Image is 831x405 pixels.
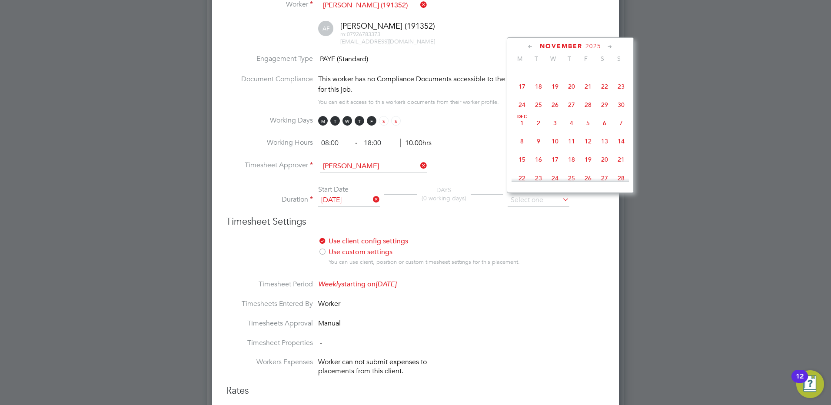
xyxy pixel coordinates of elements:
label: Timesheet Approver [226,161,313,170]
span: 6 [596,115,613,131]
span: W [545,55,561,63]
span: W [342,116,352,126]
input: 08:00 [318,136,352,151]
h3: Rates [226,385,605,397]
span: 13 [596,133,613,149]
label: Use client config settings [318,237,533,246]
span: S [594,55,611,63]
span: 23 [530,170,547,186]
span: Worker can not submit expenses to placements from this client. [318,358,427,375]
em: Weekly [318,280,341,289]
span: 07926783373 [340,30,380,38]
span: 18 [530,78,547,95]
span: Worker [318,299,340,308]
span: 5 [580,115,596,131]
div: DAYS [417,186,471,202]
span: 28 [580,96,596,113]
span: 10 [547,133,563,149]
label: Engagement Type [226,54,313,63]
span: Dec [514,115,530,119]
label: Document Compliance [226,74,313,106]
span: 27 [596,170,613,186]
span: - [320,339,322,347]
span: 3 [547,115,563,131]
span: ‐ [353,139,359,147]
span: 17 [514,78,530,95]
label: Working Days [226,116,313,125]
span: 28 [613,170,629,186]
label: Timesheets Approval [226,319,313,328]
span: starting on [318,280,396,289]
span: [PERSON_NAME] (191352) [340,21,435,31]
span: Manual [318,319,341,328]
span: T [561,55,578,63]
span: M [318,116,328,126]
span: 19 [547,78,563,95]
span: 20 [596,151,613,168]
span: 25 [530,96,547,113]
button: Open Resource Center, 12 new notifications [796,370,824,398]
span: 22 [514,170,530,186]
span: 21 [613,151,629,168]
span: F [578,55,594,63]
span: 7 [613,115,629,131]
label: Timesheet Properties [226,339,313,348]
span: 15 [514,151,530,168]
label: Duration [226,195,313,204]
span: 20 [563,78,580,95]
span: 1 [514,115,530,131]
div: This worker has no Compliance Documents accessible to the End Hirer and might not qualify for thi... [318,74,605,95]
span: 16 [530,151,547,168]
span: 27 [563,96,580,113]
div: 12 [796,376,804,388]
span: [EMAIL_ADDRESS][DOMAIN_NAME] [340,38,435,45]
label: Timesheet Period [226,280,313,289]
span: 25 [563,170,580,186]
label: Workers Expenses [226,358,313,367]
label: Working Hours [226,138,313,147]
span: AF [318,21,333,36]
span: T [355,116,364,126]
label: Timesheets Entered By [226,299,313,309]
label: Use custom settings [318,248,533,257]
span: 14 [613,133,629,149]
span: 19 [580,151,596,168]
span: 2 [530,115,547,131]
span: F [367,116,376,126]
span: 11 [563,133,580,149]
div: You can edit access to this worker’s documents from their worker profile. [318,97,499,107]
span: 8 [514,133,530,149]
span: 30 [613,96,629,113]
span: 24 [514,96,530,113]
span: (0 working days) [422,194,466,202]
span: T [330,116,340,126]
input: Select one [508,194,569,207]
span: 12 [580,133,596,149]
span: M [512,55,528,63]
span: PAYE (Standard) [320,55,368,63]
span: November [540,43,582,50]
input: Select one [318,194,380,207]
span: 18 [563,151,580,168]
span: 29 [596,96,613,113]
span: 26 [547,96,563,113]
input: Search for... [320,160,427,173]
div: You can use client, position or custom timesheet settings for this placement. [329,259,540,266]
span: 21 [580,78,596,95]
span: 24 [547,170,563,186]
span: 23 [613,78,629,95]
span: S [611,55,627,63]
input: 17:00 [361,136,394,151]
em: [DATE] [376,280,396,289]
h3: Timesheet Settings [226,216,605,228]
span: 10.00hrs [400,139,432,147]
span: 9 [530,133,547,149]
span: S [379,116,389,126]
span: S [391,116,401,126]
span: 4 [563,115,580,131]
span: 2025 [585,43,601,50]
span: 22 [596,78,613,95]
span: 17 [547,151,563,168]
div: Start Date [318,185,380,194]
span: 26 [580,170,596,186]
